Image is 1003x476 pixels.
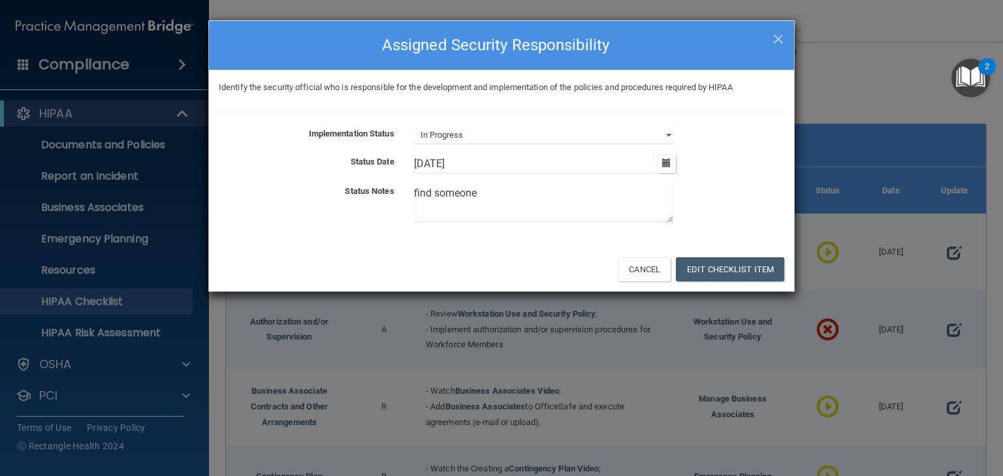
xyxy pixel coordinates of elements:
[219,31,784,59] h4: Assigned Security Responsibility
[209,80,794,95] div: Identify the security official who is responsible for the development and implementation of the p...
[345,186,394,196] b: Status Notes
[618,257,671,281] button: Cancel
[772,24,784,50] span: ×
[309,129,394,138] b: Implementation Status
[951,59,990,97] button: Open Resource Center, 2 new notifications
[676,257,784,281] button: Edit Checklist Item
[351,157,394,167] b: Status Date
[985,67,989,84] div: 2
